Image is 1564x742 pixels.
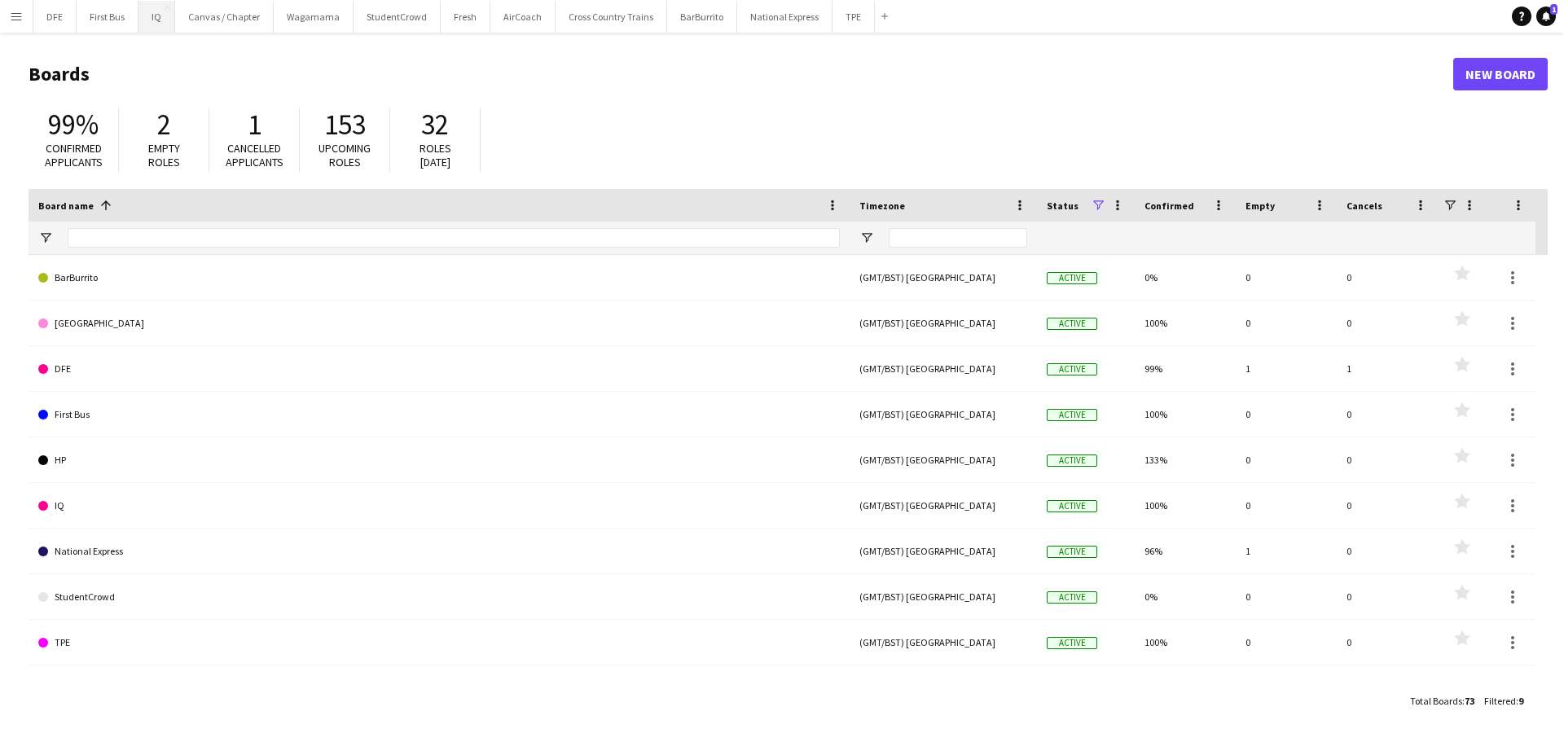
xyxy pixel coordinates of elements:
[38,301,840,346] a: [GEOGRAPHIC_DATA]
[1047,454,1097,467] span: Active
[1337,529,1438,573] div: 0
[1135,346,1236,391] div: 99%
[1337,255,1438,300] div: 0
[1047,409,1097,421] span: Active
[1135,392,1236,437] div: 100%
[1337,574,1438,619] div: 0
[1047,546,1097,558] span: Active
[29,62,1453,86] h1: Boards
[889,228,1027,248] input: Timezone Filter Input
[1135,620,1236,665] div: 100%
[248,107,261,143] span: 1
[1236,620,1337,665] div: 0
[1135,301,1236,345] div: 100%
[148,141,180,169] span: Empty roles
[1135,255,1236,300] div: 0%
[175,1,274,33] button: Canvas / Chapter
[1337,620,1438,665] div: 0
[1453,58,1548,90] a: New Board
[859,200,905,212] span: Timezone
[1236,392,1337,437] div: 0
[1047,637,1097,649] span: Active
[38,529,840,574] a: National Express
[1536,7,1556,26] a: 1
[420,141,451,169] span: Roles [DATE]
[1236,529,1337,573] div: 1
[354,1,441,33] button: StudentCrowd
[441,1,490,33] button: Fresh
[38,200,94,212] span: Board name
[1236,437,1337,482] div: 0
[850,529,1037,573] div: (GMT/BST) [GEOGRAPHIC_DATA]
[45,141,103,169] span: Confirmed applicants
[833,1,875,33] button: TPE
[1236,301,1337,345] div: 0
[850,574,1037,619] div: (GMT/BST) [GEOGRAPHIC_DATA]
[1465,695,1474,707] span: 73
[850,437,1037,482] div: (GMT/BST) [GEOGRAPHIC_DATA]
[850,346,1037,391] div: (GMT/BST) [GEOGRAPHIC_DATA]
[1337,346,1438,391] div: 1
[38,346,840,392] a: DFE
[1135,437,1236,482] div: 133%
[850,620,1037,665] div: (GMT/BST) [GEOGRAPHIC_DATA]
[1047,363,1097,375] span: Active
[1135,574,1236,619] div: 0%
[38,620,840,665] a: TPE
[1245,200,1275,212] span: Empty
[48,107,99,143] span: 99%
[737,1,833,33] button: National Express
[38,437,840,483] a: HP
[850,301,1037,345] div: (GMT/BST) [GEOGRAPHIC_DATA]
[38,392,840,437] a: First Bus
[1410,695,1462,707] span: Total Boards
[1047,200,1079,212] span: Status
[1047,591,1097,604] span: Active
[1518,695,1523,707] span: 9
[77,1,138,33] button: First Bus
[421,107,449,143] span: 32
[1410,685,1474,717] div: :
[38,574,840,620] a: StudentCrowd
[157,107,171,143] span: 2
[1347,200,1382,212] span: Cancels
[1047,272,1097,284] span: Active
[38,231,53,245] button: Open Filter Menu
[38,483,840,529] a: IQ
[1337,437,1438,482] div: 0
[1236,346,1337,391] div: 1
[1144,200,1194,212] span: Confirmed
[68,228,840,248] input: Board name Filter Input
[1135,529,1236,573] div: 96%
[1047,500,1097,512] span: Active
[226,141,283,169] span: Cancelled applicants
[1047,318,1097,330] span: Active
[1337,483,1438,528] div: 0
[319,141,371,169] span: Upcoming roles
[33,1,77,33] button: DFE
[850,483,1037,528] div: (GMT/BST) [GEOGRAPHIC_DATA]
[1484,695,1516,707] span: Filtered
[1337,392,1438,437] div: 0
[138,1,175,33] button: IQ
[1236,574,1337,619] div: 0
[1484,685,1523,717] div: :
[667,1,737,33] button: BarBurrito
[859,231,874,245] button: Open Filter Menu
[490,1,556,33] button: AirCoach
[850,255,1037,300] div: (GMT/BST) [GEOGRAPHIC_DATA]
[1236,255,1337,300] div: 0
[274,1,354,33] button: Wagamama
[556,1,667,33] button: Cross Country Trains
[38,255,840,301] a: BarBurrito
[850,392,1037,437] div: (GMT/BST) [GEOGRAPHIC_DATA]
[1135,483,1236,528] div: 100%
[1337,301,1438,345] div: 0
[1236,483,1337,528] div: 0
[324,107,366,143] span: 153
[1550,4,1557,15] span: 1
